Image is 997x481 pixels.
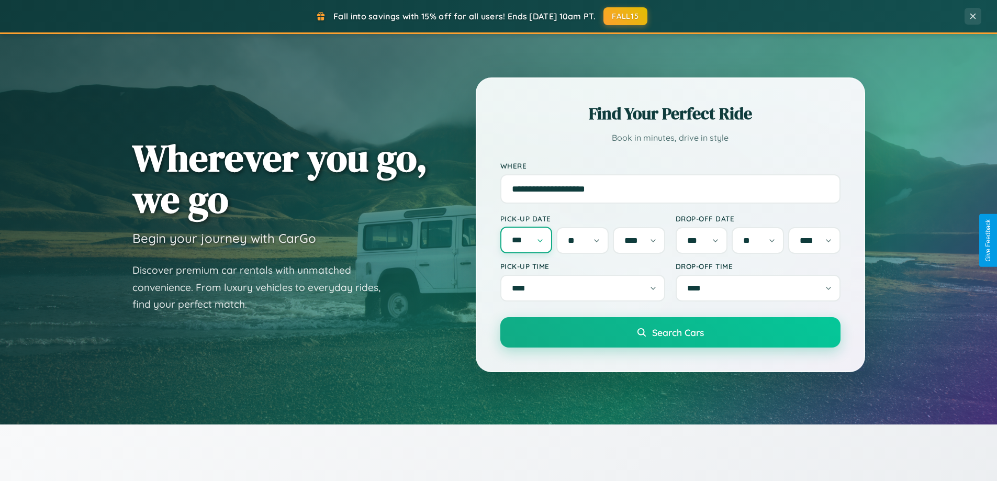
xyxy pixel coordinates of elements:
[500,262,665,271] label: Pick-up Time
[652,327,704,338] span: Search Cars
[676,214,841,223] label: Drop-off Date
[500,214,665,223] label: Pick-up Date
[500,130,841,146] p: Book in minutes, drive in style
[132,262,394,313] p: Discover premium car rentals with unmatched convenience. From luxury vehicles to everyday rides, ...
[603,7,647,25] button: FALL15
[500,317,841,348] button: Search Cars
[132,137,428,220] h1: Wherever you go, we go
[500,102,841,125] h2: Find Your Perfect Ride
[333,11,596,21] span: Fall into savings with 15% off for all users! Ends [DATE] 10am PT.
[132,230,316,246] h3: Begin your journey with CarGo
[676,262,841,271] label: Drop-off Time
[500,161,841,170] label: Where
[984,219,992,262] div: Give Feedback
